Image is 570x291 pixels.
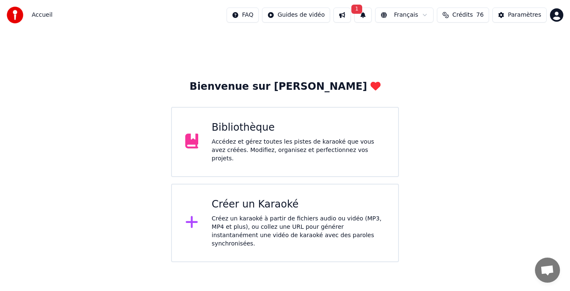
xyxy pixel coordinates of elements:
[212,198,385,211] div: Créer un Karaoké
[212,138,385,163] div: Accédez et gérez toutes les pistes de karaoké que vous avez créées. Modifiez, organisez et perfec...
[354,8,372,23] button: 1
[492,8,547,23] button: Paramètres
[351,5,362,14] span: 1
[32,11,53,19] nav: breadcrumb
[212,121,385,134] div: Bibliothèque
[476,11,484,19] span: 76
[227,8,259,23] button: FAQ
[7,7,23,23] img: youka
[452,11,473,19] span: Crédits
[32,11,53,19] span: Accueil
[262,8,330,23] button: Guides de vidéo
[508,11,541,19] div: Paramètres
[437,8,489,23] button: Crédits76
[535,258,560,283] a: Ouvrir le chat
[189,80,380,94] div: Bienvenue sur [PERSON_NAME]
[212,215,385,248] div: Créez un karaoké à partir de fichiers audio ou vidéo (MP3, MP4 et plus), ou collez une URL pour g...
